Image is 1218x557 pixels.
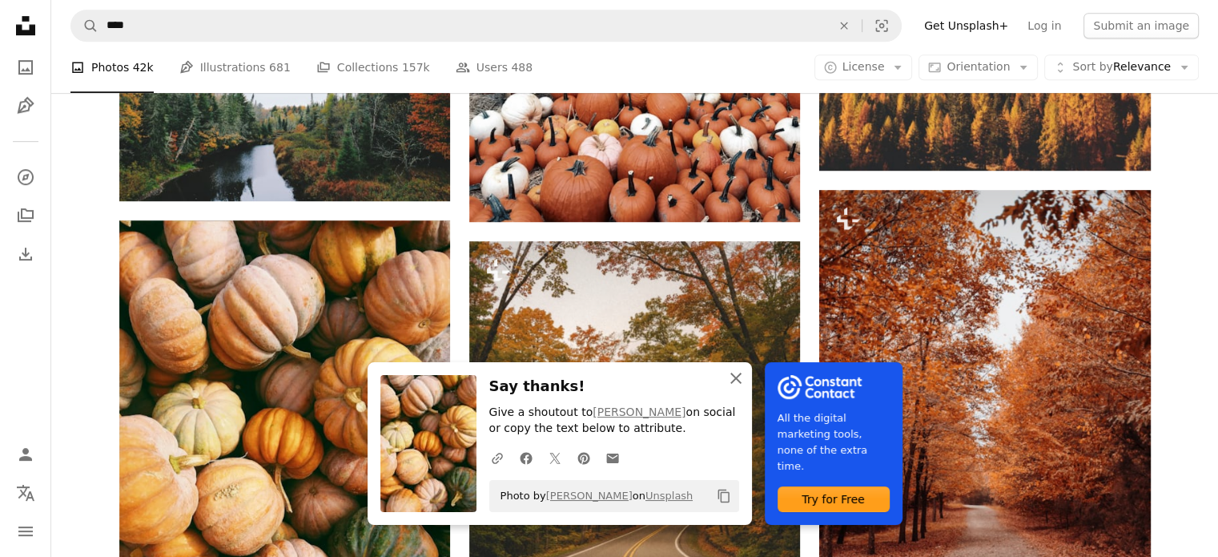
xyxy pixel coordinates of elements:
[119,434,450,448] a: photo of orange and green squash lot
[179,42,291,93] a: Illustrations 681
[1044,54,1199,80] button: Sort byRelevance
[511,59,533,76] span: 488
[598,442,627,474] a: Share over email
[826,10,862,41] button: Clear
[778,486,890,512] div: Try for Free
[10,515,42,547] button: Menu
[915,13,1018,38] a: Get Unsplash+
[10,477,42,509] button: Language
[765,362,902,525] a: All the digital marketing tools, none of the extra time.Try for Free
[778,375,862,399] img: file-1754318165549-24bf788d5b37
[593,406,685,418] a: [PERSON_NAME]
[10,161,42,193] a: Explore
[71,10,98,41] button: Search Unsplash
[492,483,693,509] span: Photo by on
[947,60,1010,73] span: Orientation
[456,42,533,93] a: Users 488
[10,438,42,470] a: Log in / Sign up
[489,405,739,437] p: Give a shoutout to on social or copy the text below to attribute.
[1072,59,1171,75] span: Relevance
[1083,13,1199,38] button: Submit an image
[1072,60,1112,73] span: Sort by
[569,442,598,474] a: Share on Pinterest
[10,51,42,83] a: Photos
[645,490,693,502] a: Unsplash
[10,10,42,45] a: Home — Unsplash
[10,90,42,122] a: Illustrations
[512,442,541,474] a: Share on Facebook
[1018,13,1071,38] a: Log in
[814,54,913,80] button: License
[819,430,1150,445] a: a dirt road surrounded by trees with orange leaves
[10,200,42,232] a: Collections
[842,60,885,73] span: License
[541,442,569,474] a: Share on Twitter
[778,410,890,474] span: All the digital marketing tools, none of the extra time.
[10,238,42,270] a: Download History
[710,482,738,510] button: Copy to clipboard
[119,83,450,98] a: river in the surrounding trees
[402,59,430,76] span: 157k
[269,59,291,76] span: 681
[862,10,901,41] button: Visual search
[316,42,430,93] a: Collections 157k
[489,375,739,398] h3: Say thanks!
[70,10,902,42] form: Find visuals sitewide
[919,54,1038,80] button: Orientation
[546,490,633,502] a: [PERSON_NAME]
